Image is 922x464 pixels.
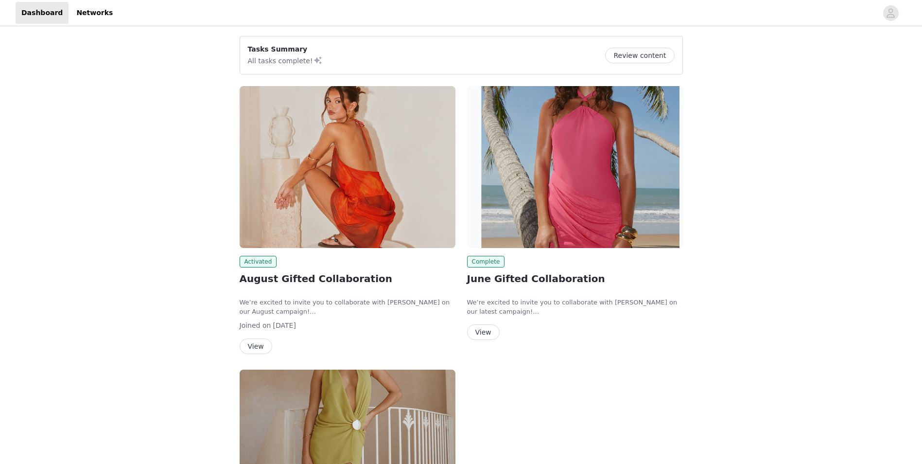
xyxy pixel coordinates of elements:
[467,298,683,317] p: We’re excited to invite you to collaborate with [PERSON_NAME] on our latest campaign!
[240,343,272,350] a: View
[240,86,455,248] img: Peppermayo UK
[240,298,455,317] p: We’re excited to invite you to collaborate with [PERSON_NAME] on our August campaign!
[240,339,272,354] button: View
[248,54,323,66] p: All tasks complete!
[16,2,69,24] a: Dashboard
[886,5,895,21] div: avatar
[467,256,505,268] span: Complete
[273,321,296,329] span: [DATE]
[240,321,271,329] span: Joined on
[467,329,500,336] a: View
[70,2,119,24] a: Networks
[240,256,277,268] span: Activated
[605,48,674,63] button: Review content
[467,324,500,340] button: View
[467,86,683,248] img: Peppermayo AUS
[248,44,323,54] p: Tasks Summary
[467,271,683,286] h2: June Gifted Collaboration
[240,271,455,286] h2: August Gifted Collaboration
